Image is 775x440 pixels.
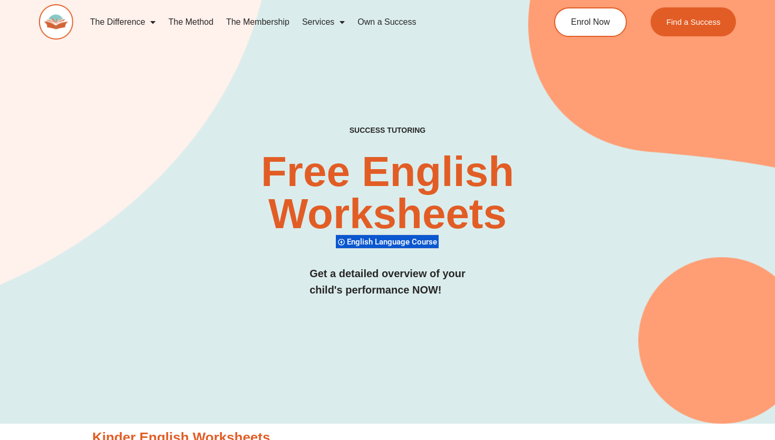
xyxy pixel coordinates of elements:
[666,18,721,26] span: Find a Success
[296,10,351,34] a: Services
[554,7,627,37] a: Enrol Now
[157,151,617,235] h2: Free English Worksheets​
[84,10,162,34] a: The Difference
[84,10,515,34] nav: Menu
[347,237,440,247] span: English Language Course
[336,234,439,249] div: English Language Course
[309,266,466,298] h3: Get a detailed overview of your child's performance NOW!
[220,10,296,34] a: The Membership
[162,10,219,34] a: The Method
[651,7,737,36] a: Find a Success
[571,18,610,26] span: Enrol Now
[284,126,491,135] h4: SUCCESS TUTORING​
[351,10,422,34] a: Own a Success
